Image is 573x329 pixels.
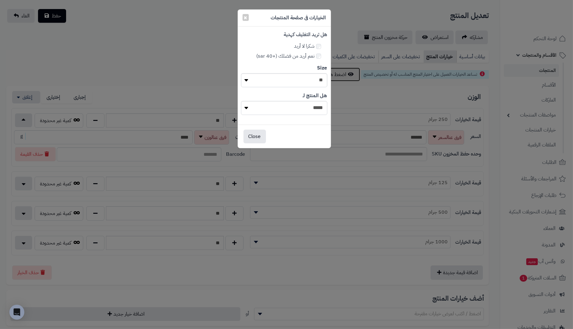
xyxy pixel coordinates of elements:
span: نعم أريد من فضلك (+40 sar) [257,52,315,60]
b: هل المنتج لـ [303,92,327,99]
label: هل تريد التغليف كهدية [284,31,327,38]
span: شكرا لا أريد [294,42,315,50]
button: × [243,14,249,21]
div: Open Intercom Messenger [9,305,24,320]
button: Close [243,130,266,143]
input: نعم أريد من فضلك (+40 sar) [316,54,321,59]
b: Size [317,64,327,72]
h4: الخيارات فى صفحة المنتجات [271,14,326,21]
input: شكرا لا أريد [316,44,321,49]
